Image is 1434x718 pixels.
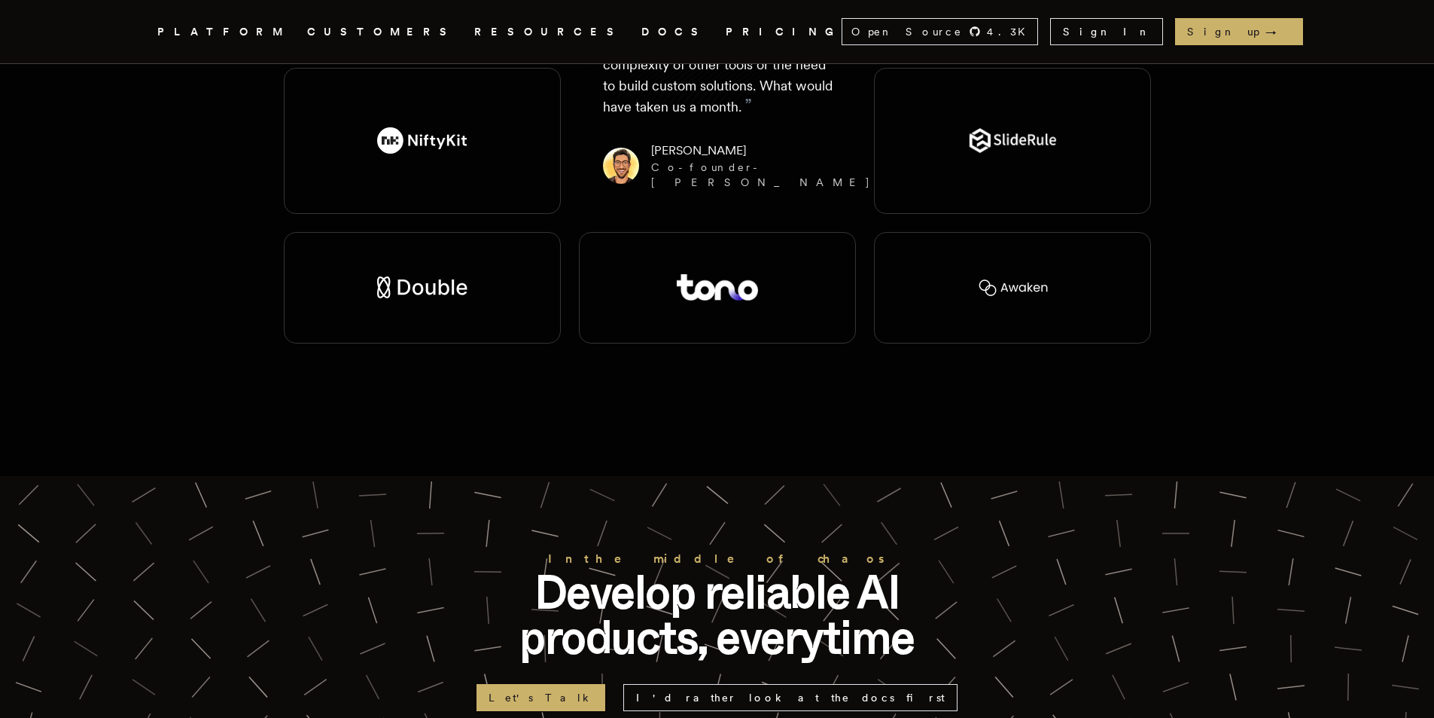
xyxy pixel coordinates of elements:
[726,23,842,41] a: PRICING
[474,23,623,41] button: RESOURCES
[476,570,958,660] p: Develop reliable AI products, everytime
[651,142,871,160] div: [PERSON_NAME]
[967,127,1058,154] img: SlideRule
[476,684,605,711] a: Let's Talk
[651,160,871,190] div: Co-founder - [PERSON_NAME]
[603,148,639,184] img: Image of Sully Omar
[1050,18,1163,45] a: Sign In
[157,23,289,41] button: PLATFORM
[1175,18,1303,45] a: Sign up
[641,23,708,41] a: DOCS
[851,24,963,39] span: Open Source
[677,274,758,301] img: Tono Health
[307,23,456,41] a: CUSTOMERS
[377,127,467,154] img: NiftyKit
[976,277,1049,299] img: Awaken.tax
[476,548,958,570] h2: In the middle of chaos
[623,684,958,711] a: I'd rather look at the docs first
[744,94,752,116] span: ”
[1265,24,1291,39] span: →
[377,277,467,298] img: Double
[987,24,1034,39] span: 4.3 K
